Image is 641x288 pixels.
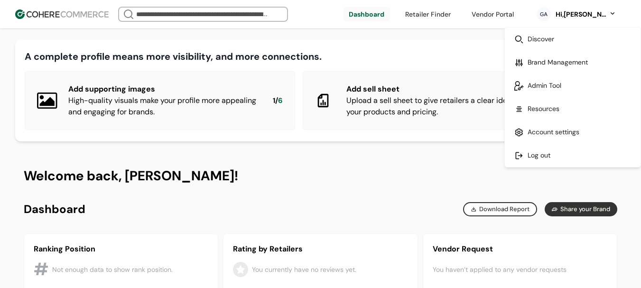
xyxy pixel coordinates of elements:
[346,95,534,118] div: Upload a sell sheet to give retailers a clear idea of your products and pricing.
[24,167,617,185] h1: Welcome back, [PERSON_NAME]!
[545,202,617,216] button: Share your Brand
[252,265,356,275] div: You currently have no reviews yet.
[15,9,109,19] img: Cohere Logo
[34,243,208,255] div: Ranking Position
[433,255,607,284] div: You haven’t applied to any vendor requests
[555,9,607,19] div: Hi, [PERSON_NAME]
[52,265,173,275] div: Not enough data to show rank position.
[555,9,616,19] button: Hi,[PERSON_NAME]
[433,243,607,255] div: Vendor Request
[68,95,258,118] div: High-quality visuals make your profile more appealing and engaging for brands.
[463,202,537,216] button: Download Report
[68,84,258,95] div: Add supporting images
[273,95,275,106] span: 1
[34,257,48,282] div: #
[24,202,85,216] h2: Dashboard
[278,95,283,106] span: 6
[233,243,408,255] div: Rating by Retailers
[275,95,278,106] span: /
[25,49,322,64] div: A complete profile means more visibility, and more connections.
[346,84,534,95] div: Add sell sheet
